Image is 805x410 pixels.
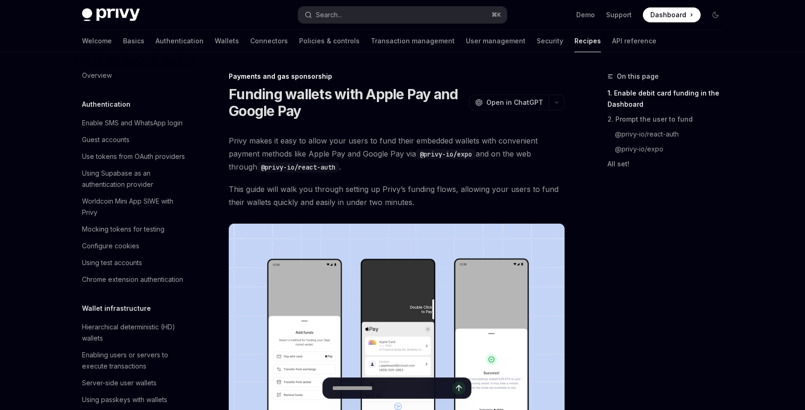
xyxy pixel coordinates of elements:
button: Toggle dark mode [708,7,723,22]
a: Basics [123,30,144,52]
a: Enabling users or servers to execute transactions [75,347,194,375]
a: @privy-io/react-auth [607,127,730,142]
a: All set! [607,157,730,171]
a: Dashboard [643,7,701,22]
a: @privy-io/expo [607,142,730,157]
div: Using Supabase as an authentication provider [82,168,188,190]
a: Chrome extension authentication [75,271,194,288]
a: Guest accounts [75,131,194,148]
a: Connectors [250,30,288,52]
a: Support [606,10,632,20]
span: On this page [617,71,659,82]
div: Using test accounts [82,257,142,268]
div: Enabling users or servers to execute transactions [82,349,188,372]
div: Enable SMS and WhatsApp login [82,117,183,129]
a: Policies & controls [299,30,360,52]
code: @privy-io/react-auth [257,162,339,172]
input: Ask a question... [332,378,452,398]
a: Worldcoin Mini App SIWE with Privy [75,193,194,221]
div: Payments and gas sponsorship [229,72,565,81]
a: Overview [75,67,194,84]
div: Using passkeys with wallets [82,394,167,405]
div: Configure cookies [82,240,139,252]
a: Server-side user wallets [75,375,194,391]
h5: Authentication [82,99,130,110]
span: ⌘ K [491,11,501,19]
div: Use tokens from OAuth providers [82,151,185,162]
a: Using Supabase as an authentication provider [75,165,194,193]
a: Use tokens from OAuth providers [75,148,194,165]
button: Open in ChatGPT [469,95,549,110]
div: Mocking tokens for testing [82,224,164,235]
h5: Wallet infrastructure [82,303,151,314]
div: Overview [82,70,112,81]
a: Using test accounts [75,254,194,271]
a: API reference [612,30,656,52]
a: User management [466,30,525,52]
div: Guest accounts [82,134,130,145]
code: @privy-io/expo [416,149,476,159]
div: Search... [316,9,342,20]
span: This guide will walk you through setting up Privy’s funding flows, allowing your users to fund th... [229,183,565,209]
a: Enable SMS and WhatsApp login [75,115,194,131]
a: Transaction management [371,30,455,52]
h1: Funding wallets with Apple Pay and Google Pay [229,86,465,119]
div: Worldcoin Mini App SIWE with Privy [82,196,188,218]
a: Using passkeys with wallets [75,391,194,408]
button: Send message [452,382,465,395]
div: Hierarchical deterministic (HD) wallets [82,321,188,344]
span: Privy makes it easy to allow your users to fund their embedded wallets with convenient payment me... [229,134,565,173]
a: Configure cookies [75,238,194,254]
a: Wallets [215,30,239,52]
a: Welcome [82,30,112,52]
span: Dashboard [650,10,686,20]
a: 1. Enable debit card funding in the Dashboard [607,86,730,112]
a: Security [537,30,563,52]
a: 2. Prompt the user to fund [607,112,730,127]
a: Mocking tokens for testing [75,221,194,238]
img: dark logo [82,8,140,21]
div: Server-side user wallets [82,377,157,389]
button: Open search [298,7,507,23]
a: Hierarchical deterministic (HD) wallets [75,319,194,347]
a: Recipes [574,30,601,52]
span: Open in ChatGPT [486,98,543,107]
div: Chrome extension authentication [82,274,183,285]
a: Demo [576,10,595,20]
a: Authentication [156,30,204,52]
